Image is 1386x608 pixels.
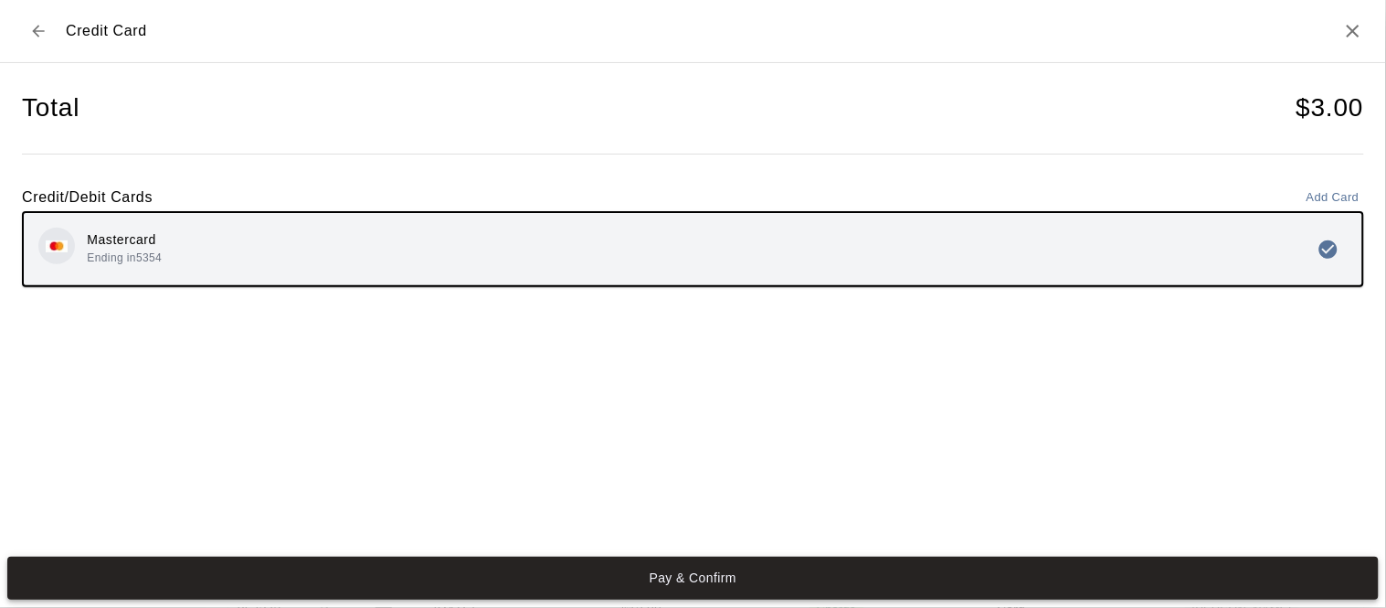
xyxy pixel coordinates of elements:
div: Credit Card [22,15,147,48]
button: Credit card brand logoMastercardEnding in5354 [24,213,1362,285]
span: Ending in 5354 [87,251,162,264]
button: Close [1342,20,1364,42]
p: Mastercard [87,230,162,250]
button: Back to checkout [22,15,55,48]
img: Credit card brand logo [46,240,68,252]
button: Add Card [1302,184,1364,212]
h6: Credit/Debit Cards [22,186,153,209]
button: Pay & Confirm [7,557,1379,600]
h4: Total [22,92,79,124]
h4: $ 3.00 [1296,92,1364,124]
